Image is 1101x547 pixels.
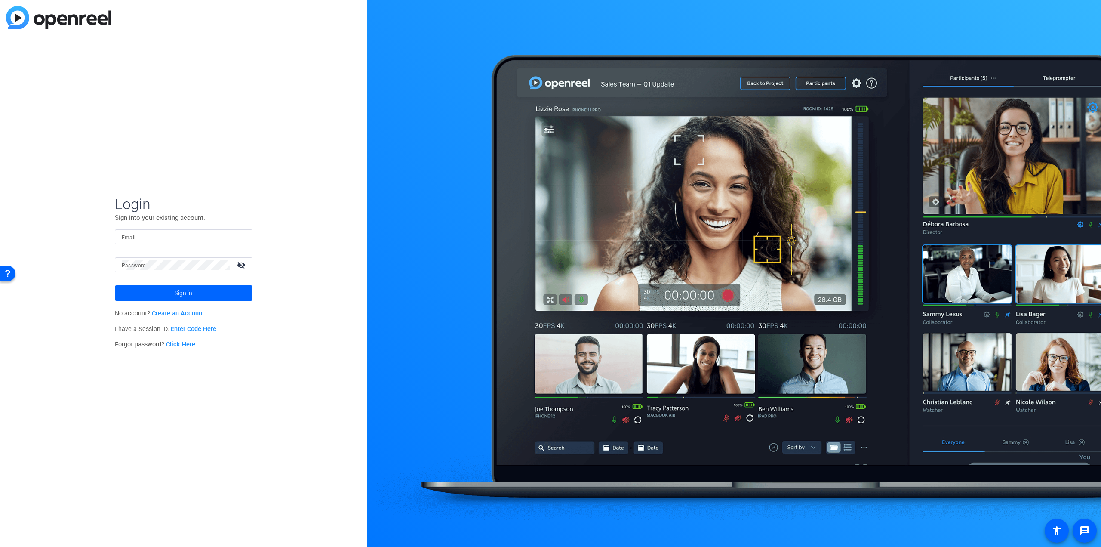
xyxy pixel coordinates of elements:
[115,310,205,317] span: No account?
[122,235,136,241] mat-label: Email
[115,285,252,301] button: Sign in
[115,195,252,213] span: Login
[175,282,192,304] span: Sign in
[166,341,195,348] a: Click Here
[1079,525,1090,536] mat-icon: message
[232,259,252,271] mat-icon: visibility_off
[115,213,252,223] p: Sign into your existing account.
[122,232,246,242] input: Enter Email Address
[6,6,111,29] img: blue-gradient.svg
[115,341,196,348] span: Forgot password?
[1052,525,1062,536] mat-icon: accessibility
[122,263,146,269] mat-label: Password
[171,325,216,333] a: Enter Code Here
[152,310,204,317] a: Create an Account
[115,325,217,333] span: I have a Session ID.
